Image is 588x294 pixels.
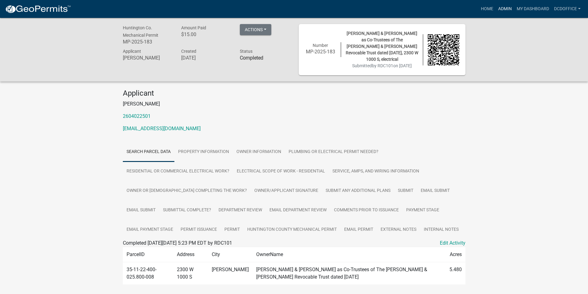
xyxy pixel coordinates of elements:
a: [EMAIL_ADDRESS][DOMAIN_NAME] [123,126,201,131]
h6: [DATE] [181,55,231,61]
a: Email Submit [417,181,453,201]
a: Permit Issuance [177,220,221,240]
span: Created [181,49,196,54]
a: Payment Stage [402,201,443,220]
a: My Dashboard [514,3,552,15]
button: Actions [240,24,271,35]
a: Email Submit [123,201,159,220]
a: Email Payment Stage [123,220,177,240]
a: Permit [221,220,244,240]
td: [PERSON_NAME] & [PERSON_NAME] as Co-Trustees of The [PERSON_NAME] & [PERSON_NAME] Revocable Trust... [252,262,446,285]
a: Email Department Review [266,201,330,220]
a: Residential or Commercial Electrical Work? [123,162,233,181]
span: Huntington Co. Mechanical Permit [123,25,158,38]
td: [PERSON_NAME] [208,262,252,285]
span: Submitted on [DATE] [352,63,412,68]
a: Huntington County Mechanical Permit [244,220,340,240]
td: ParcelID [123,247,173,262]
h6: $15.00 [181,31,231,37]
td: OwnerName [252,247,446,262]
a: Email Permit [340,220,377,240]
a: Submit [394,181,417,201]
h6: MP-2025-183 [123,39,172,45]
span: by RDC101 [372,63,393,68]
td: Address [173,247,208,262]
a: Edit Activity [440,239,465,247]
a: Submittal Complete? [159,201,215,220]
a: Search Parcel Data [123,142,174,162]
span: [PERSON_NAME] & [PERSON_NAME] as Co-Trustees of The [PERSON_NAME] & [PERSON_NAME] Revocable Trust... [346,31,418,62]
strong: Completed [240,55,263,61]
span: Amount Paid [181,25,206,30]
p: [PERSON_NAME] [123,100,465,108]
a: Owner Information [233,142,285,162]
a: DCDOffice [552,3,583,15]
a: Internal Notes [420,220,462,240]
a: External Notes [377,220,420,240]
a: Electrical Scope of Work - Residential [233,162,329,181]
a: Property Information [174,142,233,162]
td: City [208,247,252,262]
a: 2604022501 [123,113,151,119]
a: Comments Prior to Issuance [330,201,402,220]
h4: Applicant [123,89,465,98]
span: Number [313,43,328,48]
span: Completed [DATE][DATE] 5:23 PM EDT by RDC101 [123,240,232,246]
a: Service, Amps, and Wiring Information [329,162,423,181]
span: Status [240,49,252,54]
a: Home [478,3,496,15]
td: Acres [445,247,465,262]
a: Admin [496,3,514,15]
a: Plumbing or Electrical Permit Needed? [285,142,382,162]
a: Submit Any Additional Plans [322,181,394,201]
td: 2300 W 1000 S [173,262,208,285]
a: Department Review [215,201,266,220]
td: 35-11-22-400-025.800-008 [123,262,173,285]
h6: MP-2025-183 [305,49,336,55]
a: Owner or [DEMOGRAPHIC_DATA] Completing the Work? [123,181,251,201]
a: Owner/Applicant Signature [251,181,322,201]
td: 5.480 [445,262,465,285]
span: Applicant [123,49,141,54]
img: QR code [428,34,459,66]
h6: [PERSON_NAME] [123,55,172,61]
